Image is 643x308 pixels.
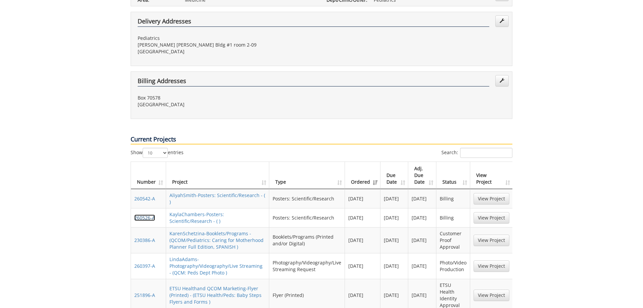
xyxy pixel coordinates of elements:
[269,227,345,253] td: Booklets/Programs (Printed and/or Digital)
[138,101,316,108] p: [GEOGRAPHIC_DATA]
[380,189,409,208] td: [DATE]
[345,208,380,227] td: [DATE]
[495,75,509,86] a: Edit Addresses
[169,285,262,305] a: ETSU Healthand QCOM Marketing-Flyer (Printed) - (ETSU Health/Peds: Baby Steps Flyers and Forms )
[269,208,345,227] td: Posters: Scientific/Research
[474,193,509,204] a: View Project
[169,211,224,224] a: KaylaChambers-Posters: Scientific/Research - ( )
[408,189,436,208] td: [DATE]
[380,208,409,227] td: [DATE]
[131,162,166,189] th: Number: activate to sort column ascending
[134,292,155,298] a: 251896-A
[169,230,264,250] a: KarenSchetzina-Booklets/Programs - (QCOM/Pediatrics: Caring for Motherhood Planner Full Edition, ...
[143,148,168,158] select: Showentries
[169,256,263,276] a: LindaAdams-Photography/Videography/Live Streaming - (QCM: Peds Dept Photo )
[474,290,509,301] a: View Project
[169,192,265,205] a: AliyahSmith-Posters: Scientific/Research - ( )
[436,227,470,253] td: Customer Proof Approval
[345,189,380,208] td: [DATE]
[138,78,489,86] h4: Billing Addresses
[474,235,509,246] a: View Project
[269,253,345,279] td: Photography/Videography/Live Streaming Request
[138,18,489,27] h4: Delivery Addresses
[436,208,470,227] td: Billing
[495,15,509,27] a: Edit Addresses
[166,162,269,189] th: Project: activate to sort column ascending
[134,214,155,221] a: 260526-A
[131,135,512,144] p: Current Projects
[345,162,380,189] th: Ordered: activate to sort column ascending
[131,148,184,158] label: Show entries
[436,162,470,189] th: Status: activate to sort column ascending
[345,227,380,253] td: [DATE]
[138,48,316,55] p: [GEOGRAPHIC_DATA]
[408,227,436,253] td: [DATE]
[441,148,512,158] label: Search:
[134,263,155,269] a: 260397-A
[380,227,409,253] td: [DATE]
[269,189,345,208] td: Posters: Scientific/Research
[138,95,316,101] p: Box 70578
[408,253,436,279] td: [DATE]
[408,208,436,227] td: [DATE]
[134,195,155,202] a: 260542-A
[436,189,470,208] td: Billing
[134,237,155,243] a: 230386-A
[269,162,345,189] th: Type: activate to sort column ascending
[460,148,512,158] input: Search:
[380,162,409,189] th: Due Date: activate to sort column ascending
[436,253,470,279] td: Photo/Video Production
[380,253,409,279] td: [DATE]
[474,260,509,272] a: View Project
[474,212,509,224] a: View Project
[345,253,380,279] td: [DATE]
[408,162,436,189] th: Adj. Due Date: activate to sort column ascending
[138,42,316,48] p: [PERSON_NAME] [PERSON_NAME] Bldg #1 room 2-09
[138,35,316,42] p: Pediatrics
[470,162,513,189] th: View Project: activate to sort column ascending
